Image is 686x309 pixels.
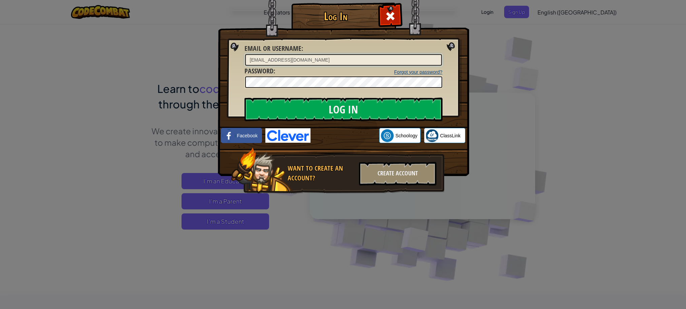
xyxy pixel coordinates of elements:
img: clever-logo-blue.png [265,128,311,143]
span: Email or Username [244,44,301,53]
img: classlink-logo-small.png [426,129,438,142]
span: Password [244,66,273,75]
label: : [244,66,275,76]
h1: Log In [293,10,379,22]
a: Forgot your password? [394,69,442,75]
div: Want to create an account? [288,164,355,183]
img: facebook_small.png [223,129,235,142]
iframe: Sign in with Google Button [311,128,379,143]
img: schoology.png [381,129,394,142]
span: Facebook [237,132,258,139]
label: : [244,44,303,54]
input: Log In [244,98,443,121]
div: Create Account [359,162,436,185]
span: Schoology [395,132,417,139]
span: ClassLink [440,132,461,139]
